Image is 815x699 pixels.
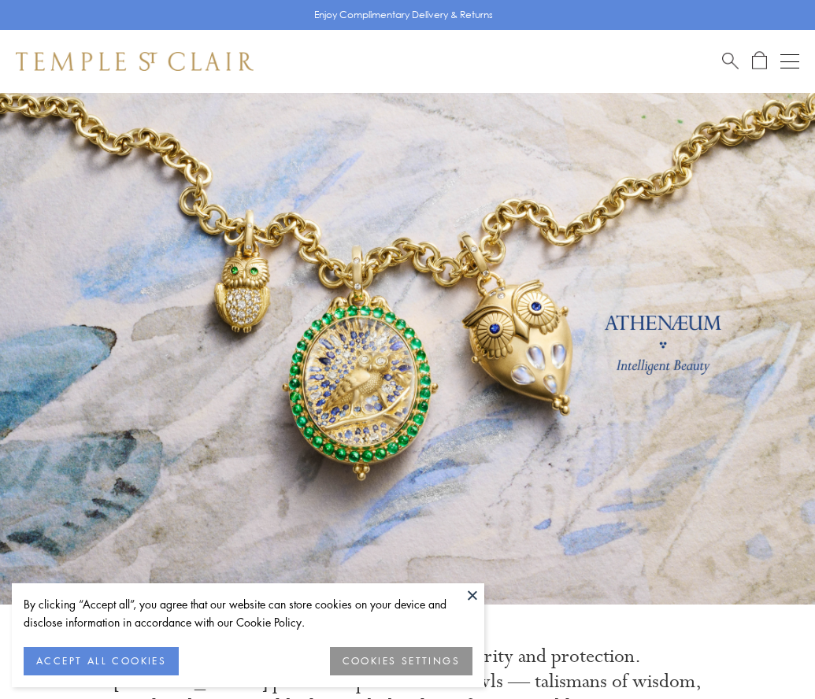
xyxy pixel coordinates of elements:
[752,51,767,71] a: Open Shopping Bag
[780,52,799,71] button: Open navigation
[24,595,472,631] div: By clicking “Accept all”, you agree that our website can store cookies on your device and disclos...
[24,647,179,675] button: ACCEPT ALL COOKIES
[314,7,493,23] p: Enjoy Complimentary Delivery & Returns
[722,51,739,71] a: Search
[16,52,254,71] img: Temple St. Clair
[330,647,472,675] button: COOKIES SETTINGS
